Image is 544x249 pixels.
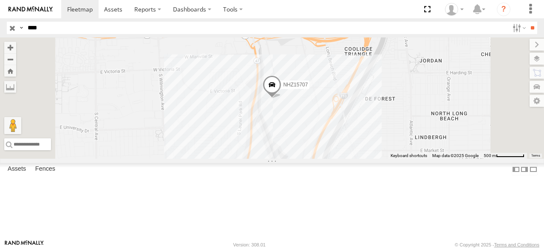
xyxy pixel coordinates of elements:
label: Map Settings [530,95,544,107]
label: Search Query [18,22,25,34]
button: Zoom out [4,53,16,65]
button: Drag Pegman onto the map to open Street View [4,117,21,134]
label: Dock Summary Table to the Left [512,163,520,175]
a: Visit our Website [5,240,44,249]
a: Terms and Conditions [494,242,539,247]
div: © Copyright 2025 - [455,242,539,247]
label: Assets [3,163,30,175]
img: rand-logo.svg [8,6,53,12]
span: NHZ15707 [283,81,308,87]
div: Zulema McIntosch [442,3,467,16]
button: Keyboard shortcuts [391,153,427,159]
span: Map data ©2025 Google [432,153,479,158]
a: Terms (opens in new tab) [531,154,540,157]
label: Dock Summary Table to the Right [520,163,529,175]
button: Map Scale: 500 m per 63 pixels [481,153,527,159]
button: Zoom Home [4,65,16,77]
div: Version: 308.01 [233,242,266,247]
i: ? [497,3,510,16]
label: Hide Summary Table [529,163,538,175]
label: Measure [4,81,16,93]
label: Fences [31,163,59,175]
button: Zoom in [4,42,16,53]
label: Search Filter Options [509,22,527,34]
span: 500 m [484,153,496,158]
